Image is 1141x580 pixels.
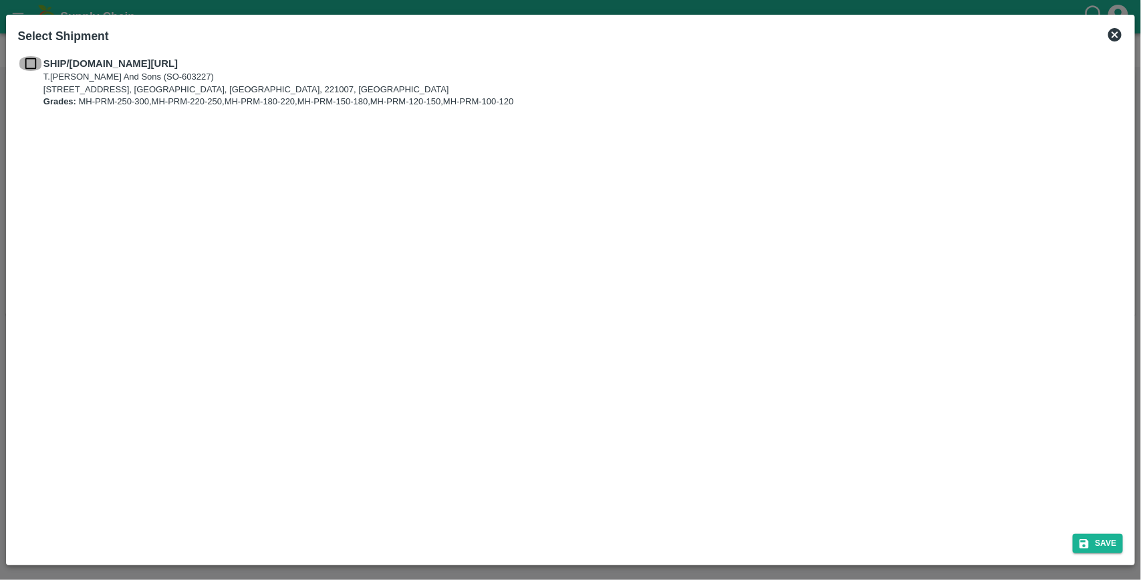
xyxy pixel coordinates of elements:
[43,96,76,106] b: Grades:
[43,71,514,84] p: T.[PERSON_NAME] And Sons (SO-603227)
[43,58,178,69] b: SHIP/[DOMAIN_NAME][URL]
[43,84,514,96] p: [STREET_ADDRESS], [GEOGRAPHIC_DATA], [GEOGRAPHIC_DATA], 221007, [GEOGRAPHIC_DATA]
[18,29,109,43] b: Select Shipment
[43,96,514,108] p: MH-PRM-250-300,MH-PRM-220-250,MH-PRM-180-220,MH-PRM-150-180,MH-PRM-120-150,MH-PRM-100-120
[1073,534,1124,553] button: Save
